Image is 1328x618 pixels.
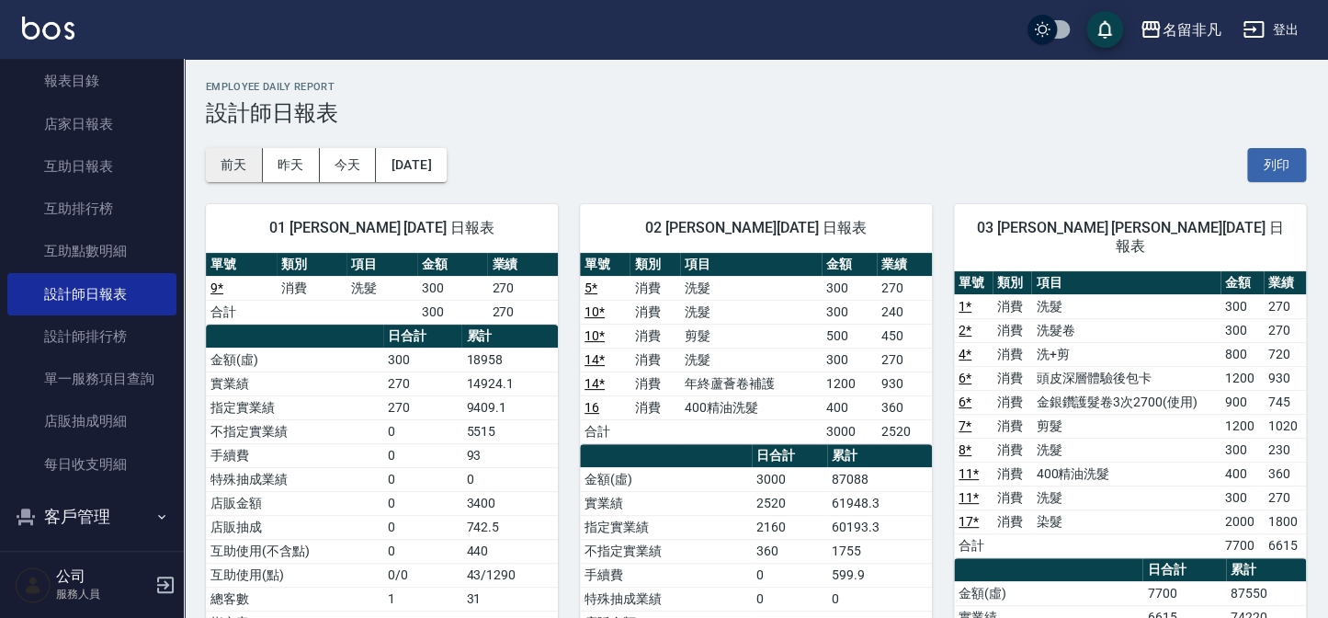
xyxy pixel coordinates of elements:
[383,372,461,395] td: 270
[376,148,446,182] button: [DATE]
[1220,366,1263,390] td: 1200
[630,253,679,277] th: 類別
[7,358,176,400] a: 單一服務項目查詢
[56,586,150,602] p: 服務人員
[206,81,1306,93] h2: Employee Daily Report
[1264,414,1306,438] td: 1020
[580,253,932,444] table: a dense table
[461,587,558,611] td: 31
[877,395,932,419] td: 360
[461,539,558,563] td: 440
[752,515,827,539] td: 2160
[461,419,558,443] td: 5515
[1142,581,1226,605] td: 7700
[680,300,822,324] td: 洗髮
[1264,271,1306,295] th: 業績
[383,563,461,587] td: 0/0
[993,318,1031,342] td: 消費
[7,60,176,102] a: 報表目錄
[877,300,932,324] td: 240
[752,491,827,515] td: 2520
[822,253,877,277] th: 金額
[1235,13,1306,47] button: 登出
[461,491,558,515] td: 3400
[680,276,822,300] td: 洗髮
[827,515,932,539] td: 60193.3
[954,271,1306,558] table: a dense table
[877,324,932,348] td: 450
[1264,390,1306,414] td: 745
[752,539,827,563] td: 360
[993,271,1031,295] th: 類別
[346,253,417,277] th: 項目
[827,563,932,587] td: 599.9
[993,390,1031,414] td: 消費
[206,372,383,395] td: 實業績
[822,324,877,348] td: 500
[56,567,150,586] h5: 公司
[383,491,461,515] td: 0
[383,395,461,419] td: 270
[383,443,461,467] td: 0
[827,491,932,515] td: 61948.3
[383,467,461,491] td: 0
[22,17,74,40] img: Logo
[206,419,383,443] td: 不指定實業績
[1264,462,1306,486] td: 360
[1031,486,1220,509] td: 洗髮
[206,253,277,277] th: 單號
[1086,11,1123,48] button: save
[580,587,752,611] td: 特殊抽成業績
[877,372,932,395] td: 930
[877,348,932,372] td: 270
[461,372,558,395] td: 14924.1
[680,348,822,372] td: 洗髮
[461,515,558,539] td: 742.5
[15,566,51,603] img: Person
[1132,11,1228,49] button: 名留非凡
[383,539,461,563] td: 0
[680,253,822,277] th: 項目
[1031,271,1220,295] th: 項目
[1031,509,1220,533] td: 染髮
[206,300,277,324] td: 合計
[580,563,752,587] td: 手續費
[976,219,1284,256] span: 03 [PERSON_NAME] [PERSON_NAME][DATE] 日報表
[580,539,752,563] td: 不指定實業績
[228,219,536,237] span: 01 [PERSON_NAME] [DATE] 日報表
[954,533,993,557] td: 合計
[206,395,383,419] td: 指定實業績
[822,300,877,324] td: 300
[7,273,176,315] a: 設計師日報表
[487,276,558,300] td: 270
[206,467,383,491] td: 特殊抽成業績
[1220,318,1263,342] td: 300
[827,587,932,611] td: 0
[1031,390,1220,414] td: 金銀鑽護髮卷3次2700(使用)
[1142,558,1226,582] th: 日合計
[752,587,827,611] td: 0
[993,414,1031,438] td: 消費
[383,419,461,443] td: 0
[263,148,320,182] button: 昨天
[630,372,679,395] td: 消費
[320,148,377,182] button: 今天
[206,100,1306,126] h3: 設計師日報表
[383,515,461,539] td: 0
[1220,509,1263,533] td: 2000
[1031,438,1220,462] td: 洗髮
[1220,486,1263,509] td: 300
[206,253,558,325] table: a dense table
[1220,533,1263,557] td: 7700
[822,419,877,443] td: 3000
[1220,294,1263,318] td: 300
[1264,318,1306,342] td: 270
[277,253,347,277] th: 類別
[7,145,176,188] a: 互助日報表
[7,443,176,486] a: 每日收支明細
[7,400,176,442] a: 店販抽成明細
[1220,462,1263,486] td: 400
[461,348,558,372] td: 18958
[461,563,558,587] td: 43/1290
[1264,342,1306,366] td: 720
